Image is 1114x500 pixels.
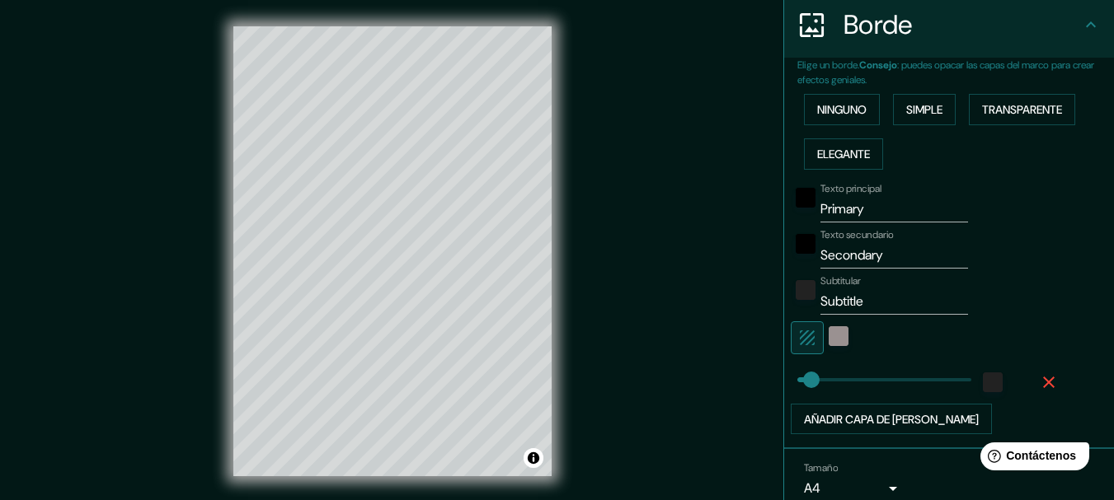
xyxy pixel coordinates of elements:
[796,234,816,254] button: negro
[796,280,816,300] button: color-222222
[817,147,870,161] font: Elegante
[804,412,979,427] font: Añadir capa de [PERSON_NAME]
[796,188,816,208] button: negro
[893,94,956,125] button: Simple
[804,462,838,475] font: Tamaño
[804,138,883,170] button: Elegante
[983,372,1003,392] button: color-222222
[982,102,1062,117] font: Transparente
[797,58,859,72] font: Elige un borde.
[791,404,992,435] button: Añadir capa de [PERSON_NAME]
[820,182,881,195] font: Texto principal
[804,94,880,125] button: Ninguno
[859,58,897,72] font: Consejo
[820,228,894,241] font: Texto secundario
[844,7,913,42] font: Borde
[797,58,1094,86] font: : puedes opacar las capas del marco para crear efectos geniales.
[524,448,543,468] button: Activar o desactivar atribución
[817,102,867,117] font: Ninguno
[804,479,820,497] font: A4
[820,274,861,287] font: Subtitular
[829,326,848,346] button: color-9A9191
[906,102,942,117] font: Simple
[967,436,1096,482] iframe: Lanzador de widgets de ayuda
[969,94,1075,125] button: Transparente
